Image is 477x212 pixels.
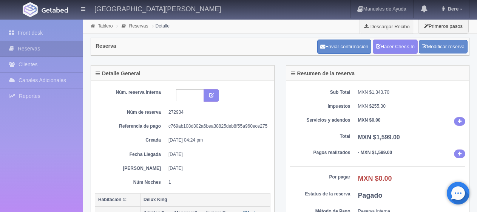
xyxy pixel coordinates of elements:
[317,40,371,54] button: Enviar confirmación
[96,43,116,49] h4: Reserva
[100,179,161,186] dt: Núm Noches
[129,23,148,29] a: Reservas
[168,109,265,116] dd: 272934
[168,165,265,172] dd: [DATE]
[358,117,381,123] b: MXN $0.00
[290,133,350,140] dt: Total
[358,89,466,96] dd: MXN $1,343.70
[290,89,350,96] dt: Sub Total
[358,134,400,140] b: MXN $1,599.00
[418,19,469,34] button: Primeros pasos
[373,40,418,54] a: Hacer Check-In
[290,117,350,124] dt: Servicios y adendos
[23,2,38,17] img: Getabed
[360,19,414,34] a: Descargar Recibo
[100,123,161,130] dt: Referencia de pago
[100,151,161,158] dt: Fecha Llegada
[290,174,350,180] dt: Por pagar
[100,137,161,143] dt: Creada
[446,6,458,12] span: Bere
[168,151,265,158] dd: [DATE]
[98,23,113,29] a: Tablero
[358,175,392,182] b: MXN $0.00
[358,103,466,110] dd: MXN $255.30
[168,123,265,130] dd: c769ab108d302a6bea38825deb8f55a960ece275
[168,179,265,186] dd: 1
[358,150,392,155] b: - MXN $1,599.00
[98,197,127,202] b: Habitación 1:
[100,89,161,96] dt: Núm. reserva interna
[419,40,468,54] a: Modificar reserva
[150,22,171,29] li: Detalle
[168,137,265,143] dd: [DATE] 04:24 pm
[96,71,140,76] h4: Detalle General
[94,4,221,13] h4: [GEOGRAPHIC_DATA][PERSON_NAME]
[290,149,350,156] dt: Pagos realizados
[100,165,161,172] dt: [PERSON_NAME]
[100,109,161,116] dt: Núm de reserva
[358,192,383,199] b: Pagado
[290,191,350,197] dt: Estatus de la reserva
[291,71,355,76] h4: Resumen de la reserva
[42,7,68,13] img: Getabed
[290,103,350,110] dt: Impuestos
[140,193,270,206] th: Delux King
